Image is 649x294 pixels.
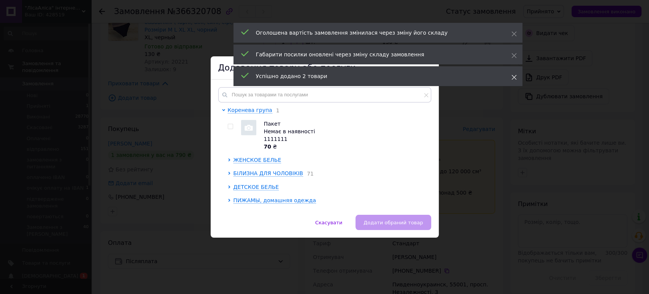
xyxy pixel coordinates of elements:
div: ₴ [264,143,427,150]
b: 70 [264,144,271,150]
span: ПИЖАМЫ, домашняя одежда [233,197,316,203]
div: Немає в наявності [264,128,427,135]
span: БІЛИЗНА ДЛЯ ЧОЛОВІКІВ [233,170,303,176]
span: Коренева група [228,107,272,113]
img: Пакет [241,120,256,135]
span: Скасувати [315,220,342,225]
div: Додавання товару або послуги [211,56,439,80]
span: 71 [303,171,314,177]
button: Скасувати [307,215,350,230]
span: ЖЕНСКОЕ БЕЛЬЕ [233,157,281,163]
div: Успішно додано 2 товари [256,72,492,80]
span: 1 [272,107,279,113]
div: Габарити посилки оновлені через зміну складу замовлення [256,51,492,58]
div: Оголошена вартість замовлення змінилася через зміну його складу [256,29,492,37]
span: Пакет [264,121,281,127]
span: ДЕТСКОЕ БЕЛЬЕ [233,184,279,190]
span: 1111111 [264,136,287,142]
input: Пошук за товарами та послугами [218,87,431,102]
